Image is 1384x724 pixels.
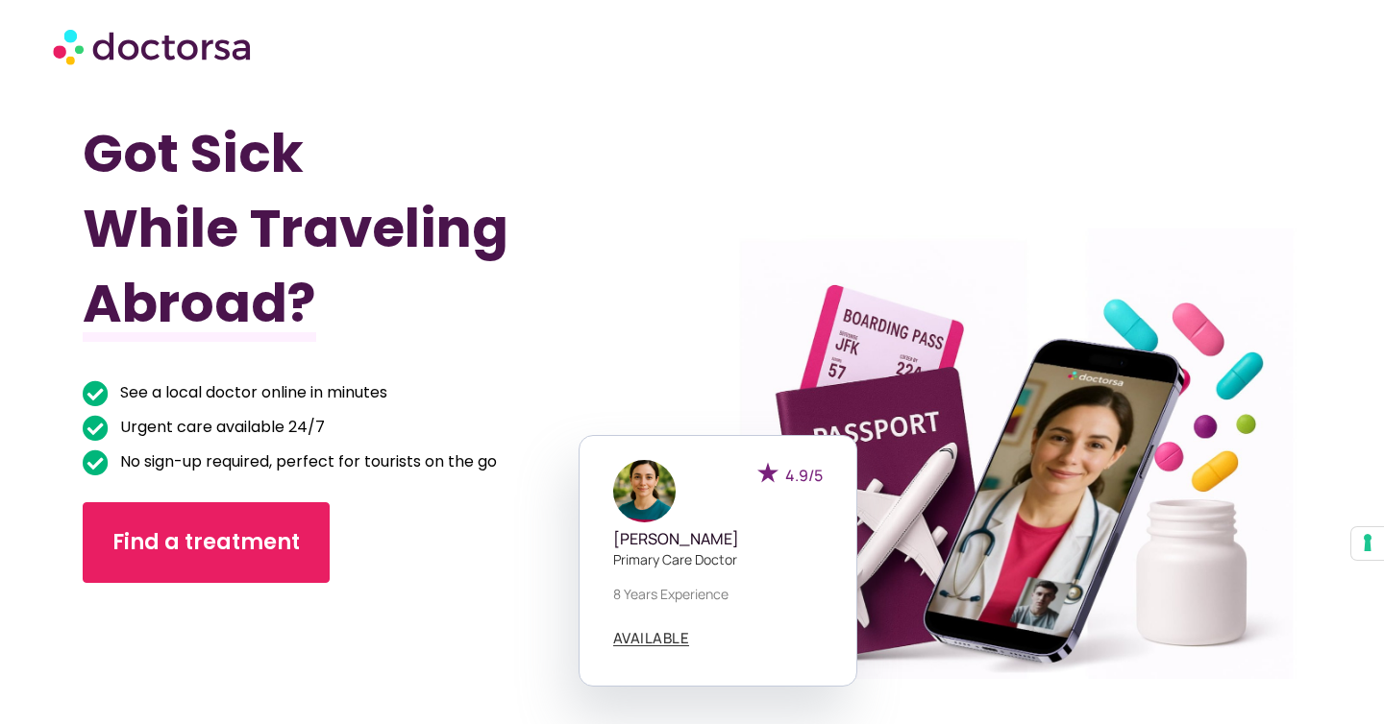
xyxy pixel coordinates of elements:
p: Primary care doctor [613,549,823,569]
a: AVAILABLE [613,631,690,646]
span: No sign-up required, perfect for tourists on the go [115,448,497,475]
span: AVAILABLE [613,631,690,645]
a: Find a treatment [83,502,330,583]
span: Urgent care available 24/7 [115,414,325,441]
span: See a local doctor online in minutes [115,379,387,406]
button: Your consent preferences for tracking technologies [1351,527,1384,560]
h1: Got Sick While Traveling Abroad? [83,116,601,341]
span: Find a treatment [112,527,300,558]
h5: [PERSON_NAME] [613,530,823,548]
p: 8 years experience [613,584,823,604]
span: 4.9/5 [785,465,823,486]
